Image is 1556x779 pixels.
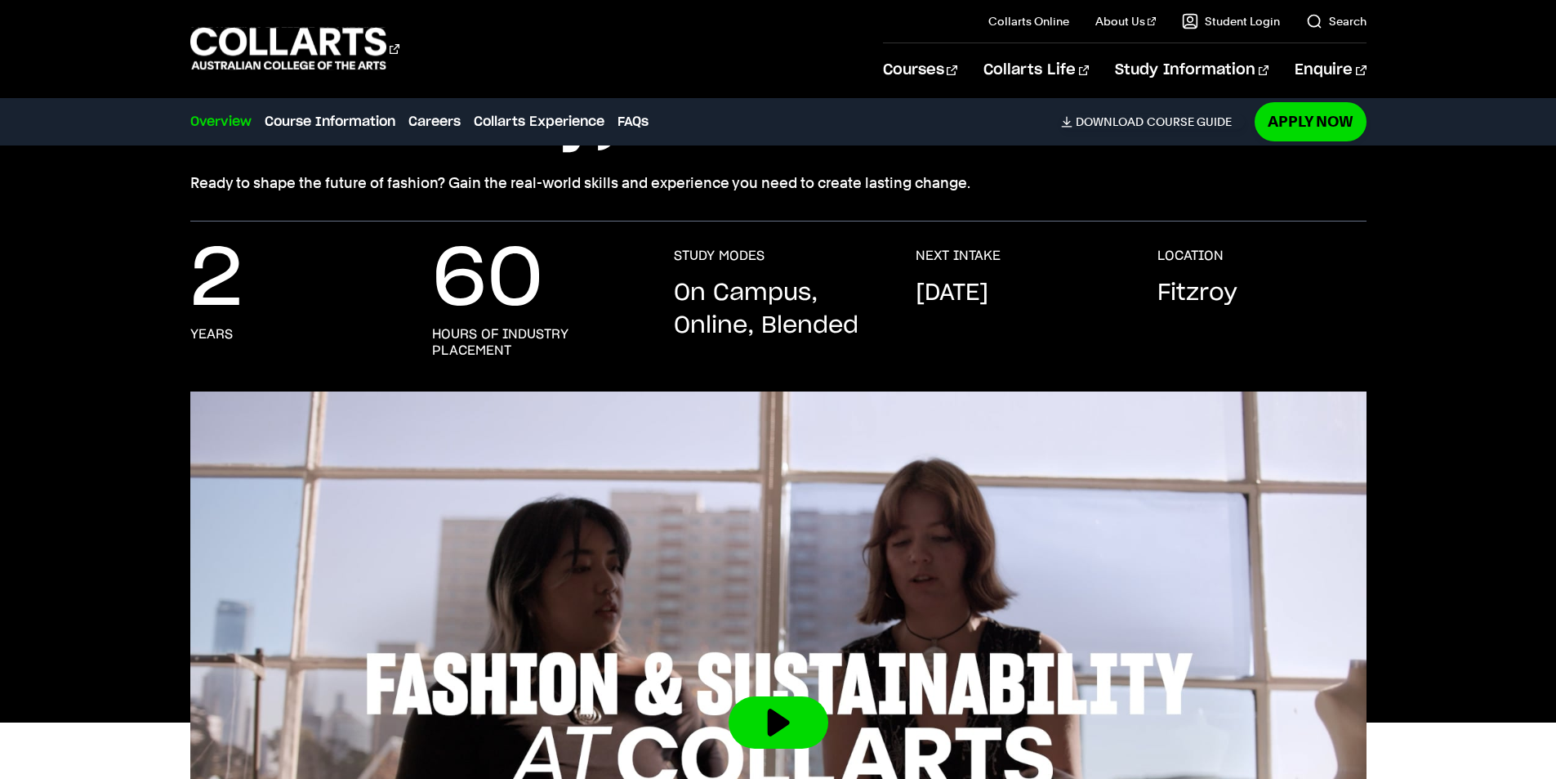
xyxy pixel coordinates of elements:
a: Apply Now [1255,102,1367,141]
p: [DATE] [916,277,988,310]
p: Fitzroy [1157,277,1237,310]
span: Download [1076,114,1144,129]
a: Search [1306,13,1367,29]
h3: LOCATION [1157,248,1224,264]
a: Courses [883,43,957,97]
a: Course Information [265,112,395,132]
h3: NEXT INTAKE [916,248,1001,264]
p: Ready to shape the future of fashion? Gain the real-world skills and experience you need to creat... [190,172,1367,195]
p: 2 [190,248,243,313]
a: DownloadCourse Guide [1061,114,1245,129]
h3: STUDY MODES [674,248,765,264]
a: Careers [408,112,461,132]
a: Collarts Online [988,13,1069,29]
h3: years [190,326,233,342]
h3: hours of industry placement [432,326,641,359]
a: Enquire [1295,43,1366,97]
div: Go to homepage [190,25,399,72]
a: Collarts Life [983,43,1089,97]
a: Study Information [1115,43,1268,97]
p: On Campus, Online, Blended [674,277,883,342]
a: Student Login [1182,13,1280,29]
a: About Us [1095,13,1156,29]
a: FAQs [617,112,649,132]
a: Overview [190,112,252,132]
p: 60 [432,248,543,313]
a: Collarts Experience [474,112,604,132]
